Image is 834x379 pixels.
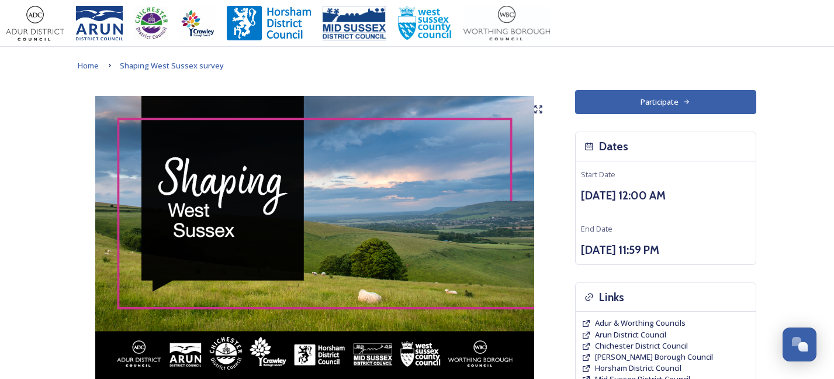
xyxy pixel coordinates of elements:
[582,169,616,180] span: Start Date
[120,60,224,71] span: Shaping West Sussex survey
[600,289,625,306] h3: Links
[180,6,215,41] img: Crawley%20BC%20logo.jpg
[596,329,667,340] a: Arun District Council
[78,58,99,73] a: Home
[6,6,64,41] img: Adur%20logo%20%281%29.jpeg
[76,6,123,41] img: Arun%20District%20Council%20logo%20blue%20CMYK.jpg
[575,90,756,114] button: Participate
[582,223,613,234] span: End Date
[596,340,688,352] a: Chichester District Council
[582,187,750,204] h3: [DATE] 12:00 AM
[596,352,714,363] a: [PERSON_NAME] Borough Council
[78,60,99,71] span: Home
[600,138,629,155] h3: Dates
[323,6,386,41] img: 150ppimsdc%20logo%20blue.png
[120,58,224,73] a: Shaping West Sussex survey
[463,6,550,41] img: Worthing_Adur%20%281%29.jpg
[783,328,816,361] button: Open Chat
[596,329,667,340] span: Arun District Council
[227,6,311,41] img: Horsham%20DC%20Logo.jpg
[596,318,686,329] a: Adur & Worthing Councils
[582,242,750,259] h3: [DATE] 11:59 PM
[397,6,452,41] img: WSCCPos-Spot-25mm.jpg
[134,6,168,41] img: CDC%20Logo%20-%20you%20may%20have%20a%20better%20version.jpg
[596,363,682,374] a: Horsham District Council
